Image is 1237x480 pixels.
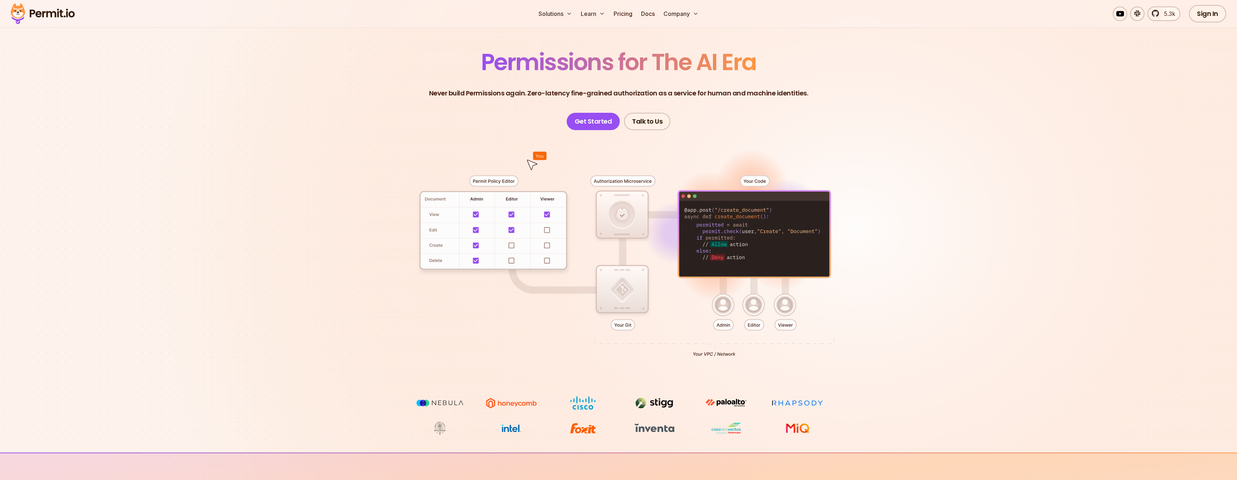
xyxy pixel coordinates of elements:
a: Docs [638,7,658,21]
button: Solutions [536,7,575,21]
img: Rhapsody Health [770,396,825,410]
a: Pricing [611,7,635,21]
img: Foxit [556,421,610,435]
img: Intel [484,421,539,435]
img: Permit logo [7,1,78,26]
a: Sign In [1189,5,1226,22]
span: Permissions for The AI Era [481,46,756,78]
img: MIQ [773,422,822,434]
img: Stigg [627,396,682,410]
img: Casa dos Ventos [699,421,753,435]
a: Talk to Us [624,113,670,130]
img: Nebula [413,396,467,410]
button: Learn [578,7,608,21]
span: 5.3k [1160,9,1175,18]
a: Get Started [567,113,620,130]
img: inventa [627,421,682,434]
img: Honeycomb [484,396,539,410]
img: Cisco [556,396,610,410]
button: Company [661,7,701,21]
img: Maricopa County Recorder\'s Office [413,421,467,435]
a: 5.3k [1147,7,1180,21]
p: Never build Permissions again. Zero-latency fine-grained authorization as a service for human and... [429,88,808,98]
img: paloalto [699,396,753,409]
